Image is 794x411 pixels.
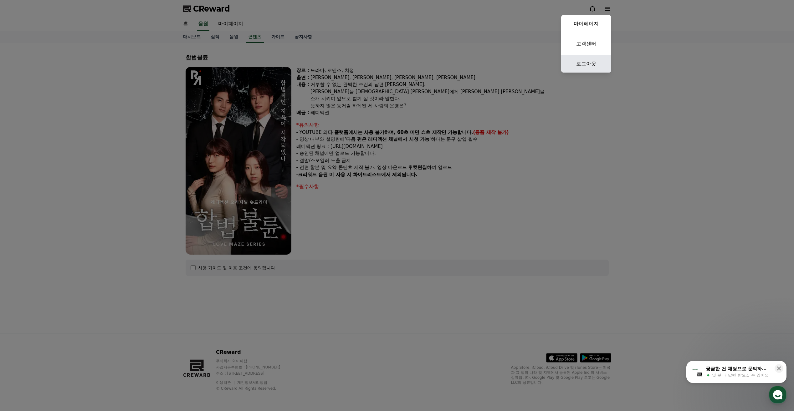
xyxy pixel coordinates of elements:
[81,198,120,214] a: 설정
[561,15,611,73] button: 마이페이지 고객센터 로그아웃
[561,55,611,73] a: 로그아웃
[57,208,65,213] span: 대화
[20,208,23,213] span: 홈
[41,198,81,214] a: 대화
[561,15,611,33] a: 마이페이지
[561,35,611,53] a: 고객센터
[97,208,104,213] span: 설정
[2,198,41,214] a: 홈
